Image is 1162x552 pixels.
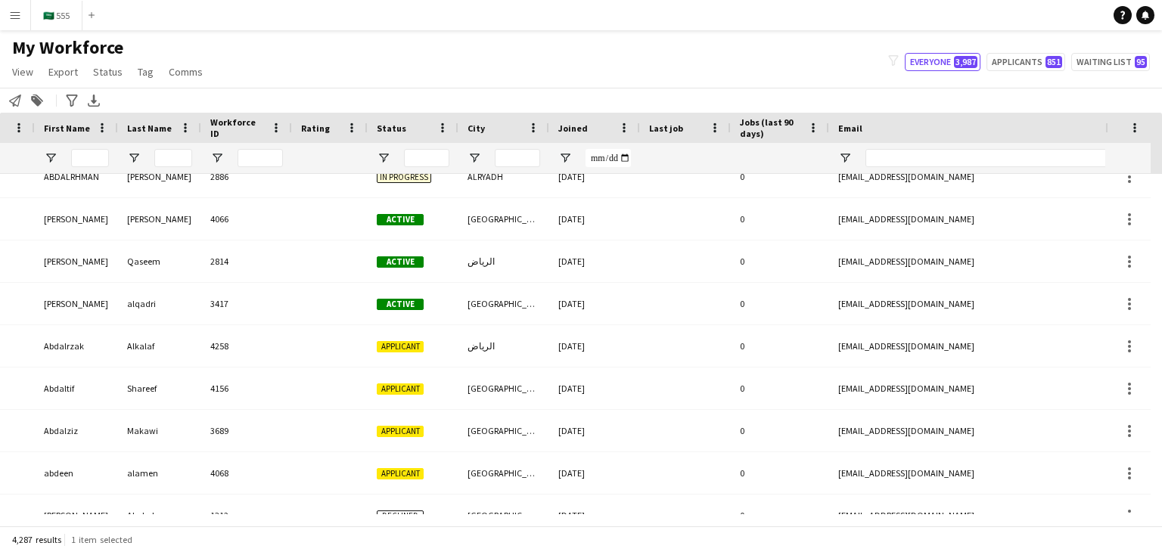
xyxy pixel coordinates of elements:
[829,156,1132,197] div: [EMAIL_ADDRESS][DOMAIN_NAME]
[731,156,829,197] div: 0
[201,283,292,324] div: 3417
[558,151,572,165] button: Open Filter Menu
[63,91,81,110] app-action-btn: Advanced filters
[238,149,283,167] input: Workforce ID Filter Input
[458,452,549,494] div: [GEOGRAPHIC_DATA]
[93,65,123,79] span: Status
[731,495,829,536] div: 0
[35,367,118,409] div: Abdaltif
[829,495,1132,536] div: [EMAIL_ADDRESS][DOMAIN_NAME]
[458,156,549,197] div: ALRYADH
[468,122,485,134] span: City
[731,283,829,324] div: 0
[118,283,201,324] div: alqadri
[71,149,109,167] input: First Name Filter Input
[44,151,57,165] button: Open Filter Menu
[549,367,640,409] div: [DATE]
[12,65,33,79] span: View
[118,325,201,367] div: Alkalaf
[35,240,118,282] div: [PERSON_NAME]
[87,62,129,82] a: Status
[118,156,201,197] div: [PERSON_NAME]
[127,151,141,165] button: Open Filter Menu
[210,116,265,139] span: Workforce ID
[458,495,549,536] div: [GEOGRAPHIC_DATA]
[28,91,46,110] app-action-btn: Add to tag
[838,151,852,165] button: Open Filter Menu
[154,149,192,167] input: Last Name Filter Input
[132,62,160,82] a: Tag
[35,495,118,536] div: [PERSON_NAME]
[549,198,640,240] div: [DATE]
[905,53,980,71] button: Everyone3,987
[35,156,118,197] div: ABDALRHMAN
[458,198,549,240] div: [GEOGRAPHIC_DATA]
[127,122,172,134] span: Last Name
[118,410,201,451] div: Makawi
[35,452,118,494] div: abdeen
[201,452,292,494] div: 4068
[12,36,123,59] span: My Workforce
[829,283,1132,324] div: [EMAIL_ADDRESS][DOMAIN_NAME]
[838,122,862,134] span: Email
[549,156,640,197] div: [DATE]
[377,122,406,134] span: Status
[458,240,549,282] div: الرياض
[118,452,201,494] div: alamen
[829,452,1132,494] div: [EMAIL_ADDRESS][DOMAIN_NAME]
[649,122,683,134] span: Last job
[731,240,829,282] div: 0
[85,91,103,110] app-action-btn: Export XLSX
[201,240,292,282] div: 2814
[210,151,224,165] button: Open Filter Menu
[6,91,24,110] app-action-btn: Notify workforce
[377,151,390,165] button: Open Filter Menu
[458,325,549,367] div: الرياض
[549,240,640,282] div: [DATE]
[458,410,549,451] div: [GEOGRAPHIC_DATA]
[35,410,118,451] div: Abdalziz
[458,283,549,324] div: [GEOGRAPHIC_DATA]
[829,410,1132,451] div: [EMAIL_ADDRESS][DOMAIN_NAME]
[731,198,829,240] div: 0
[201,367,292,409] div: 4156
[201,495,292,536] div: 1312
[35,198,118,240] div: [PERSON_NAME]
[377,468,424,479] span: Applicant
[731,367,829,409] div: 0
[118,367,201,409] div: Shareef
[829,240,1132,282] div: [EMAIL_ADDRESS][DOMAIN_NAME]
[740,116,802,139] span: Jobs (last 90 days)
[549,283,640,324] div: [DATE]
[377,510,424,522] span: Declined
[404,149,449,167] input: Status Filter Input
[71,534,132,545] span: 1 item selected
[44,122,90,134] span: First Name
[986,53,1065,71] button: Applicants851
[731,452,829,494] div: 0
[865,149,1123,167] input: Email Filter Input
[468,151,481,165] button: Open Filter Menu
[549,495,640,536] div: [DATE]
[495,149,540,167] input: City Filter Input
[377,214,424,225] span: Active
[35,325,118,367] div: Abdalrzak
[118,495,201,536] div: Abubaker
[549,410,640,451] div: [DATE]
[201,410,292,451] div: 3689
[377,383,424,395] span: Applicant
[201,325,292,367] div: 4258
[169,65,203,79] span: Comms
[118,198,201,240] div: [PERSON_NAME]
[48,65,78,79] span: Export
[377,256,424,268] span: Active
[301,122,330,134] span: Rating
[829,367,1132,409] div: [EMAIL_ADDRESS][DOMAIN_NAME]
[201,198,292,240] div: 4066
[549,325,640,367] div: [DATE]
[138,65,154,79] span: Tag
[829,198,1132,240] div: [EMAIL_ADDRESS][DOMAIN_NAME]
[377,172,431,183] span: In progress
[731,410,829,451] div: 0
[377,426,424,437] span: Applicant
